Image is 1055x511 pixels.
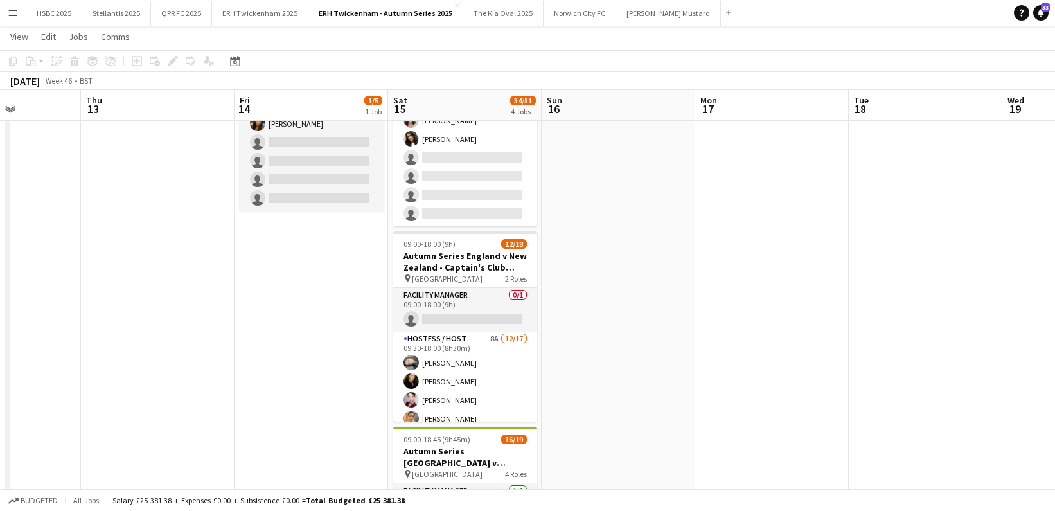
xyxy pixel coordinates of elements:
span: 33 [1041,3,1050,12]
span: Wed [1007,94,1024,106]
span: 2 Roles [505,274,527,283]
app-job-card: 09:30-17:30 (8h)1/5Set up Day for England v New Zealand match - [DATE] [GEOGRAPHIC_DATA]1 RoleFac... [240,36,384,211]
span: [GEOGRAPHIC_DATA] [412,469,483,479]
span: 16/19 [501,435,527,444]
span: 09:00-18:00 (9h) [403,239,456,249]
span: Week 46 [42,76,75,85]
span: Budgeted [21,496,58,505]
span: Comms [101,31,130,42]
span: 18 [852,102,869,116]
app-card-role: Facility Manager0/109:00-18:00 (9h) [393,288,537,332]
button: Norwich City FC [544,1,616,26]
div: 1 Job [365,107,382,116]
span: Total Budgeted £25 381.38 [306,496,405,505]
a: Edit [36,28,61,45]
button: [PERSON_NAME] Mustard [616,1,721,26]
span: Sat [393,94,407,106]
span: 13 [84,102,102,116]
h3: Autumn Series England v New Zealand - Captain's Club (North Stand) - [DATE] [393,250,537,273]
span: 34/51 [510,96,536,105]
div: BST [80,76,93,85]
app-job-card: 09:00-18:00 (9h)12/18Autumn Series England v New Zealand - Captain's Club (North Stand) - [DATE] ... [393,231,537,422]
button: HSBC 2025 [26,1,82,26]
button: Stellantis 2025 [82,1,151,26]
app-card-role: Facility Manager1/509:30-17:30 (8h)[PERSON_NAME] [240,93,384,211]
span: 14 [238,102,250,116]
span: View [10,31,28,42]
span: 4 Roles [505,469,527,479]
span: Jobs [69,31,88,42]
a: Comms [96,28,135,45]
div: [DATE] [10,75,40,87]
span: 16 [545,102,562,116]
span: Mon [700,94,717,106]
div: Salary £25 381.38 + Expenses £0.00 + Subsistence £0.00 = [112,496,405,505]
span: 09:00-18:45 (9h45m) [403,435,470,444]
span: [GEOGRAPHIC_DATA] [412,274,483,283]
span: 15 [391,102,407,116]
span: Fri [240,94,250,106]
span: 17 [698,102,717,116]
a: View [5,28,33,45]
span: Tue [854,94,869,106]
button: The Kia Oval 2025 [463,1,544,26]
button: Budgeted [6,494,60,508]
app-card-role: Hostess / Host9A2/609:30-18:00 (8h30m)[PERSON_NAME][PERSON_NAME] [393,89,537,226]
app-job-card: 09:00-18:30 (9h30m)2/7Autumn Series [GEOGRAPHIC_DATA] v [GEOGRAPHIC_DATA] - [GEOGRAPHIC_DATA] ([G... [393,36,537,226]
span: All jobs [71,496,102,505]
span: Edit [41,31,56,42]
span: Thu [86,94,102,106]
h3: Autumn Series [GEOGRAPHIC_DATA] v [GEOGRAPHIC_DATA]- Gate 1 ([GEOGRAPHIC_DATA]) - [DATE] [393,445,537,469]
div: 4 Jobs [511,107,535,116]
a: 33 [1033,5,1049,21]
button: ERH Twickenham - Autumn Series 2025 [308,1,463,26]
span: 1/5 [364,96,382,105]
a: Jobs [64,28,93,45]
button: QPR FC 2025 [151,1,212,26]
span: Sun [547,94,562,106]
button: ERH Twickenham 2025 [212,1,308,26]
span: 19 [1006,102,1024,116]
span: 12/18 [501,239,527,249]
